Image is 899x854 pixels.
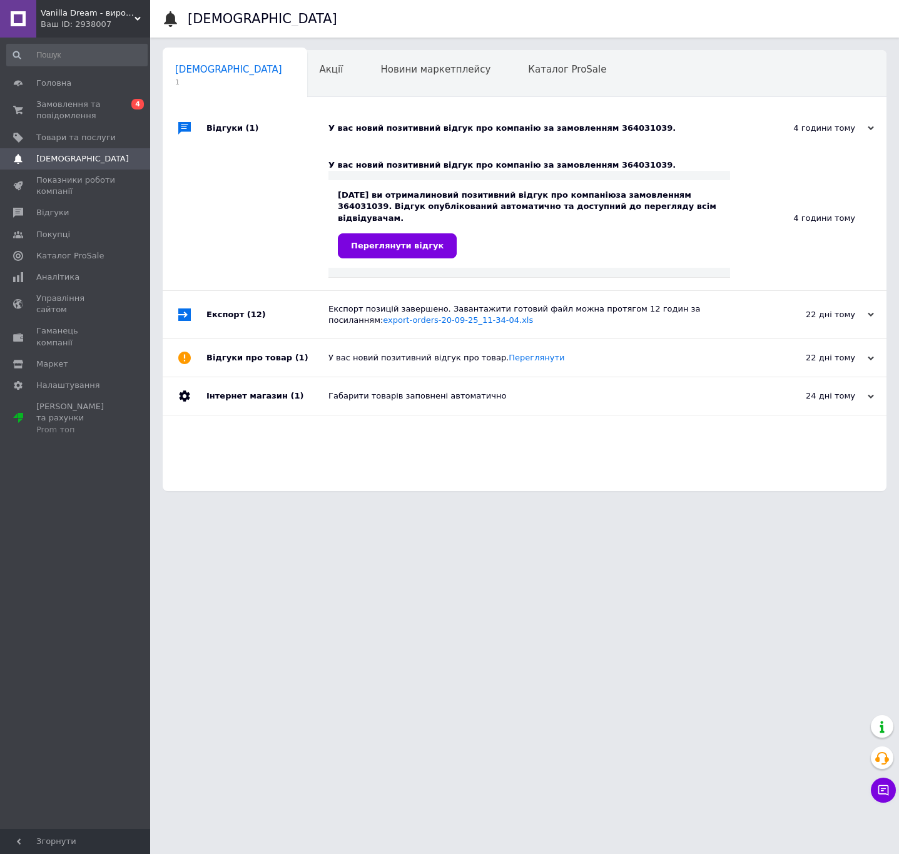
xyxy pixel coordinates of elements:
[41,8,135,19] span: Vanilla Dream - виробник меблів, домашнього текстилю та комфорту
[36,358,68,370] span: Маркет
[36,132,116,143] span: Товари та послуги
[749,390,874,402] div: 24 дні тому
[380,64,490,75] span: Новини маркетплейсу
[749,309,874,320] div: 22 дні тому
[247,310,266,319] span: (12)
[528,64,606,75] span: Каталог ProSale
[36,78,71,89] span: Головна
[6,44,148,66] input: Пошук
[41,19,150,30] div: Ваш ID: 2938007
[206,377,328,415] div: Інтернет магазин
[328,352,749,363] div: У вас новий позитивний відгук про товар.
[206,291,328,338] div: Експорт
[36,99,116,121] span: Замовлення та повідомлення
[431,190,616,200] b: новий позитивний відгук про компанію
[320,64,343,75] span: Акції
[175,78,282,87] span: 1
[36,229,70,240] span: Покупці
[36,207,69,218] span: Відгуки
[290,391,303,400] span: (1)
[328,160,730,171] div: У вас новий позитивний відгук про компанію за замовленням 364031039.
[509,353,564,362] a: Переглянути
[188,11,337,26] h1: [DEMOGRAPHIC_DATA]
[328,303,749,326] div: Експорт позицій завершено. Завантажити готовий файл можна протягом 12 годин за посиланням:
[749,123,874,134] div: 4 години тому
[338,190,721,258] div: [DATE] ви отримали за замовленням 364031039. Відгук опублікований автоматично та доступний до пер...
[246,123,259,133] span: (1)
[295,353,308,362] span: (1)
[175,64,282,75] span: [DEMOGRAPHIC_DATA]
[383,315,533,325] a: export-orders-20-09-25_11-34-04.xls
[36,272,79,283] span: Аналітика
[871,778,896,803] button: Чат з покупцем
[36,401,116,435] span: [PERSON_NAME] та рахунки
[206,339,328,377] div: Відгуки про товар
[36,250,104,262] span: Каталог ProSale
[36,293,116,315] span: Управління сайтом
[36,175,116,197] span: Показники роботи компанії
[328,390,749,402] div: Габарити товарів заповнені автоматично
[730,147,886,290] div: 4 години тому
[36,153,129,165] span: [DEMOGRAPHIC_DATA]
[206,109,328,147] div: Відгуки
[36,424,116,435] div: Prom топ
[351,241,444,250] span: Переглянути відгук
[131,99,144,109] span: 4
[328,123,749,134] div: У вас новий позитивний відгук про компанію за замовленням 364031039.
[338,233,457,258] a: Переглянути відгук
[36,325,116,348] span: Гаманець компанії
[36,380,100,391] span: Налаштування
[749,352,874,363] div: 22 дні тому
